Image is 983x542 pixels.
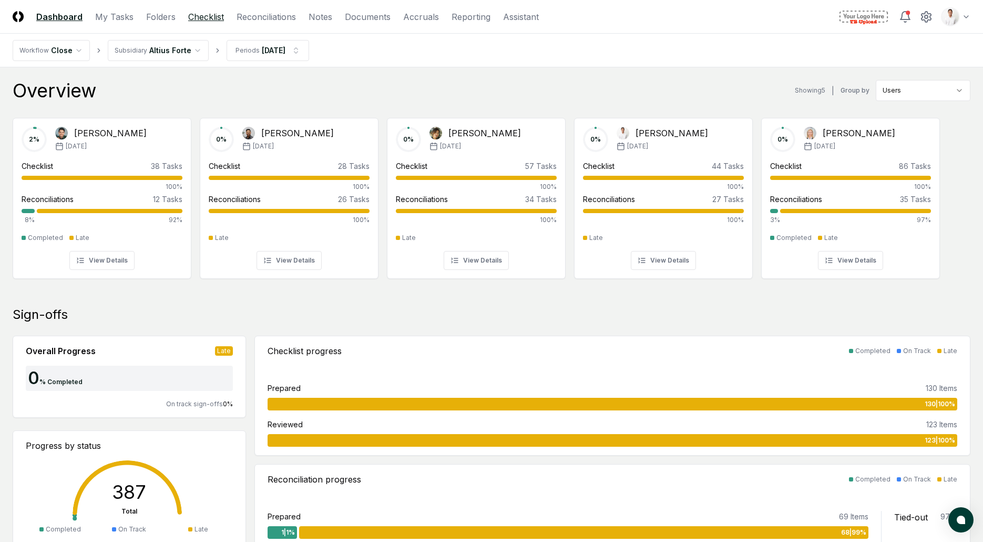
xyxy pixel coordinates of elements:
[899,160,931,172] div: 86 Tasks
[837,8,890,25] img: TB Upload Demo logo
[268,383,301,394] div: Prepared
[261,127,334,139] div: [PERSON_NAME]
[926,383,957,394] div: 130 Items
[617,127,629,139] img: Jonas Reyes
[402,233,416,243] div: Late
[903,346,931,356] div: On Track
[627,142,648,151] span: [DATE]
[235,46,260,55] div: Periods
[26,439,233,452] div: Progress by status
[345,11,391,23] a: Documents
[76,233,89,243] div: Late
[215,346,233,356] div: Late
[818,251,883,270] button: View Details
[761,109,940,279] a: 0%Shelby Cooper[PERSON_NAME][DATE]Checklist86 Tasks100%Reconciliations35 Tasks3%97%CompletedLateV...
[440,142,461,151] span: [DATE]
[903,475,931,484] div: On Track
[66,142,87,151] span: [DATE]
[631,251,696,270] button: View Details
[900,194,931,205] div: 35 Tasks
[814,142,835,151] span: [DATE]
[13,11,24,22] img: Logo
[855,346,890,356] div: Completed
[188,11,224,23] a: Checklist
[780,215,931,225] div: 97%
[194,525,208,534] div: Late
[268,419,303,430] div: Reviewed
[770,215,778,225] div: 3%
[925,436,955,445] span: 123 | 100 %
[13,80,96,101] div: Overview
[268,511,301,522] div: Prepared
[281,528,295,537] span: 1 | 1 %
[215,233,229,243] div: Late
[200,109,378,279] a: 0%Fausto Lucero[PERSON_NAME][DATE]Checklist28 Tasks100%Reconciliations26 Tasks100%LateView Details
[13,109,191,279] a: 2%Arthur Cook[PERSON_NAME][DATE]Checklist38 Tasks100%Reconciliations12 Tasks8%92%CompletedLateVie...
[338,160,370,172] div: 28 Tasks
[262,45,285,56] div: [DATE]
[37,215,182,225] div: 92%
[151,160,182,172] div: 38 Tasks
[832,85,834,96] div: |
[942,8,959,25] img: d09822cc-9b6d-4858-8d66-9570c114c672_b0bc35f1-fa8e-4ccc-bc23-b02c2d8c2b72.png
[227,40,309,61] button: Periods[DATE]
[525,160,557,172] div: 57 Tasks
[452,11,490,23] a: Reporting
[396,215,557,225] div: 100%
[396,194,448,205] div: Reconciliations
[253,142,274,151] span: [DATE]
[13,306,970,323] div: Sign-offs
[396,160,427,172] div: Checklist
[209,182,370,192] div: 100%
[22,194,74,205] div: Reconciliations
[448,127,521,139] div: [PERSON_NAME]
[209,194,261,205] div: Reconciliations
[387,109,566,279] a: 0%Jane Liu[PERSON_NAME][DATE]Checklist57 Tasks100%Reconciliations34 Tasks100%LateView Details
[46,525,81,534] div: Completed
[770,160,802,172] div: Checklist
[26,370,39,387] div: 0
[841,87,869,94] label: Group by
[22,215,35,225] div: 8%
[153,194,182,205] div: 12 Tasks
[254,336,971,456] a: Checklist progressCompletedOn TrackLatePrepared130 Items130|100%Reviewed123 Items123|100%
[338,194,370,205] div: 26 Tasks
[776,233,812,243] div: Completed
[944,475,957,484] div: Late
[74,127,147,139] div: [PERSON_NAME]
[309,11,332,23] a: Notes
[841,528,866,537] span: 68 | 99 %
[28,233,63,243] div: Completed
[69,251,135,270] button: View Details
[770,182,931,192] div: 100%
[166,400,223,408] span: On track sign-offs
[925,399,955,409] span: 130 | 100 %
[39,377,83,387] div: % Completed
[795,86,825,95] div: Showing 5
[574,109,753,279] a: 0%Jonas Reyes[PERSON_NAME][DATE]Checklist44 Tasks100%Reconciliations27 Tasks100%LateView Details
[712,194,744,205] div: 27 Tasks
[944,346,957,356] div: Late
[22,182,182,192] div: 100%
[525,194,557,205] div: 34 Tasks
[940,511,957,524] div: 97 %
[257,251,322,270] button: View Details
[146,11,176,23] a: Folders
[268,345,342,357] div: Checklist progress
[855,475,890,484] div: Completed
[26,345,96,357] div: Overall Progress
[22,160,53,172] div: Checklist
[13,40,309,61] nav: breadcrumb
[429,127,442,139] img: Jane Liu
[209,160,240,172] div: Checklist
[95,11,134,23] a: My Tasks
[396,182,557,192] div: 100%
[712,160,744,172] div: 44 Tasks
[503,11,539,23] a: Assistant
[926,419,957,430] div: 123 Items
[770,194,822,205] div: Reconciliations
[839,511,868,522] div: 69 Items
[948,507,974,533] button: atlas-launcher
[804,127,816,139] img: Shelby Cooper
[242,127,255,139] img: Fausto Lucero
